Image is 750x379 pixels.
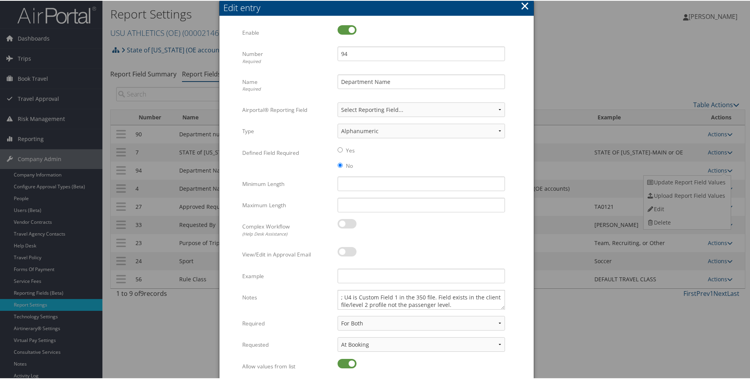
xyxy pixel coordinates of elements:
[242,246,332,261] label: View/Edit in Approval Email
[223,1,534,13] div: Edit entry
[242,358,332,373] label: Allow values from list
[242,123,332,138] label: Type
[242,176,332,191] label: Minimum Length
[242,289,332,304] label: Notes
[242,145,332,160] label: Defined Field Required
[242,58,332,64] div: Required
[242,218,332,240] label: Complex Workflow
[242,268,332,283] label: Example
[242,74,332,95] label: Name
[242,46,332,67] label: Number
[242,197,332,212] label: Maximum Length
[242,85,332,92] div: Required
[242,102,332,117] label: Airportal® Reporting Field
[242,336,332,351] label: Requested
[242,24,332,39] label: Enable
[242,315,332,330] label: Required
[242,230,332,237] div: (Help Desk Assistance)
[346,146,355,154] label: Yes
[346,161,353,169] label: No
